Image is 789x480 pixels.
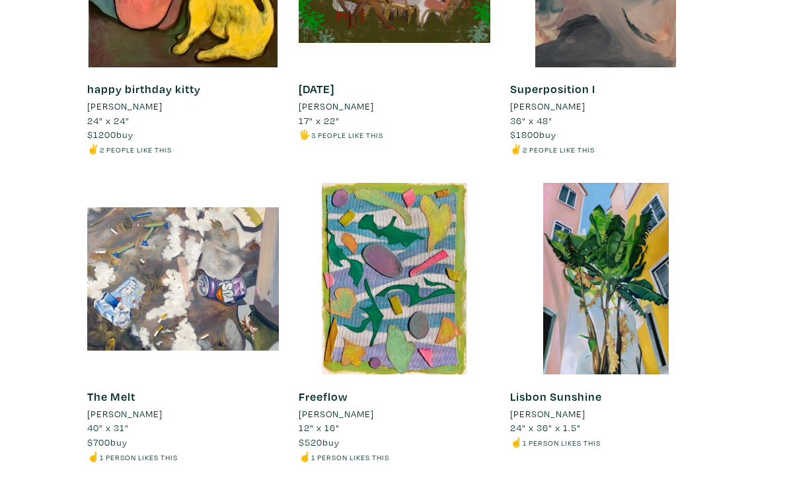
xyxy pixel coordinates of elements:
span: buy [87,128,133,141]
a: Freeflow [299,389,348,404]
span: 17" x 22" [299,114,340,127]
span: $1200 [87,128,116,141]
a: [PERSON_NAME] [87,407,279,421]
span: $700 [87,436,110,448]
a: Superposition I [510,81,595,96]
a: [PERSON_NAME] [299,407,490,421]
li: [PERSON_NAME] [299,407,374,421]
li: 🖐️ [299,127,490,142]
li: [PERSON_NAME] [87,407,163,421]
small: 1 person likes this [100,452,178,462]
a: [PERSON_NAME] [87,99,279,114]
li: [PERSON_NAME] [510,407,585,421]
span: 24" x 24" [87,114,130,127]
li: ✌️ [510,142,702,156]
li: ✌️ [87,142,279,156]
li: [PERSON_NAME] [299,99,374,114]
small: 3 people like this [311,130,383,140]
small: 1 person likes this [523,438,601,448]
li: [PERSON_NAME] [510,99,585,114]
a: [DATE] [299,81,334,96]
span: $1800 [510,128,539,141]
span: buy [87,436,128,448]
li: ☝️ [510,435,702,450]
span: 12" x 16" [299,421,340,434]
li: ☝️ [87,450,279,464]
a: [PERSON_NAME] [510,407,702,421]
a: happy birthday kitty [87,81,201,96]
span: 40" x 31" [87,421,129,434]
li: [PERSON_NAME] [87,99,163,114]
span: buy [299,436,340,448]
span: buy [510,128,556,141]
a: [PERSON_NAME] [299,99,490,114]
small: 1 person likes this [311,452,389,462]
span: 24" x 36" x 1.5" [510,421,581,434]
small: 2 people like this [523,145,595,154]
a: Lisbon Sunshine [510,389,602,404]
small: 2 people like this [100,145,172,154]
a: The Melt [87,389,135,404]
li: ☝️ [299,450,490,464]
a: [PERSON_NAME] [510,99,702,114]
span: $520 [299,436,322,448]
span: 36" x 48" [510,114,552,127]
